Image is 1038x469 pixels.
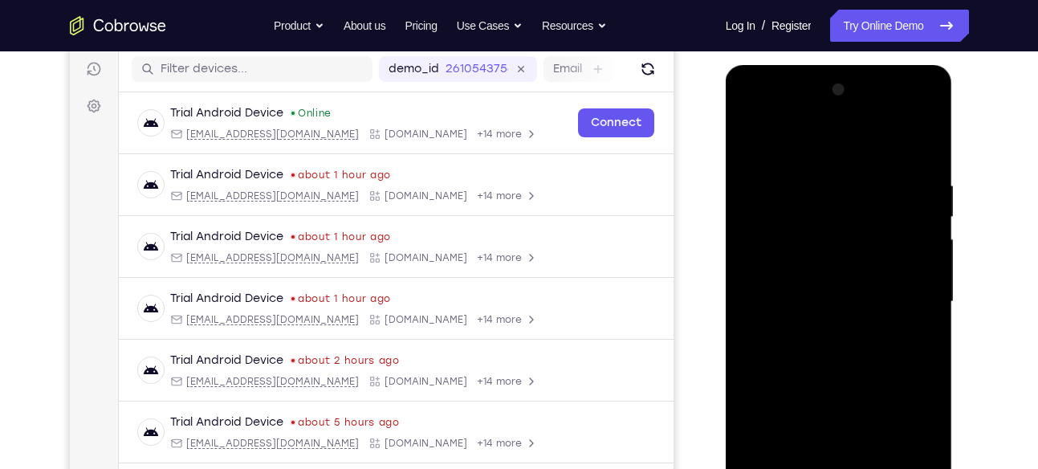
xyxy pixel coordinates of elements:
[771,10,811,42] a: Register
[222,165,225,169] div: Last seen
[315,120,397,133] span: Cobrowse.io
[407,305,452,318] span: +14 more
[49,270,604,332] div: Open device details
[116,429,289,442] span: android@example.com
[228,161,321,173] time: Thu Aug 14 2025 17:44:54 GMT+0300 (Eastern European Summer Time)
[228,346,330,359] time: Thu Aug 14 2025 17:07:41 GMT+0300 (Eastern European Summer Time)
[299,181,397,194] div: App
[407,120,452,133] span: +14 more
[762,16,765,35] span: /
[542,10,607,42] button: Resources
[222,104,225,107] div: New devices found.
[299,243,397,256] div: App
[457,10,523,42] button: Use Cases
[116,120,289,133] span: android@example.com
[100,97,214,113] div: Trial Android Device
[508,100,584,129] a: Connect
[483,53,512,69] label: Email
[116,243,289,256] span: android@example.com
[100,406,214,422] div: Trial Android Device
[100,429,289,442] div: Email
[228,222,321,235] time: Thu Aug 14 2025 17:39:58 GMT+0300 (Eastern European Summer Time)
[315,367,397,380] span: Cobrowse.io
[299,367,397,380] div: App
[100,305,289,318] div: Email
[299,120,397,133] div: App
[91,53,293,69] input: Filter devices...
[222,351,225,354] div: Last seen
[49,84,604,146] div: Open device details
[100,367,289,380] div: Email
[222,289,225,292] div: Last seen
[299,429,397,442] div: App
[315,181,397,194] span: Cobrowse.io
[100,120,289,133] div: Email
[407,181,452,194] span: +14 more
[49,394,604,455] div: Open device details
[565,48,591,74] button: Refresh
[274,10,324,42] button: Product
[220,99,262,112] div: Online
[222,413,225,416] div: Last seen
[100,159,214,175] div: Trial Android Device
[116,367,289,380] span: android@example.com
[70,16,166,35] a: Go to the home page
[100,283,214,299] div: Trial Android Device
[830,10,968,42] a: Try Online Demo
[405,10,437,42] a: Pricing
[100,221,214,237] div: Trial Android Device
[407,367,452,380] span: +14 more
[344,10,385,42] a: About us
[116,305,289,318] span: android@example.com
[228,408,330,421] time: Thu Aug 14 2025 14:12:48 GMT+0300 (Eastern European Summer Time)
[407,429,452,442] span: +14 more
[100,243,289,256] div: Email
[49,208,604,270] div: Open device details
[315,429,397,442] span: Cobrowse.io
[315,243,397,256] span: Cobrowse.io
[319,53,369,69] label: demo_id
[49,146,604,208] div: Open device details
[407,243,452,256] span: +14 more
[315,305,397,318] span: Cobrowse.io
[49,332,604,394] div: Open device details
[100,345,214,361] div: Trial Android Device
[100,181,289,194] div: Email
[228,284,321,297] time: Thu Aug 14 2025 17:39:17 GMT+0300 (Eastern European Summer Time)
[116,181,289,194] span: android@example.com
[726,10,755,42] a: Log In
[222,227,225,230] div: Last seen
[299,305,397,318] div: App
